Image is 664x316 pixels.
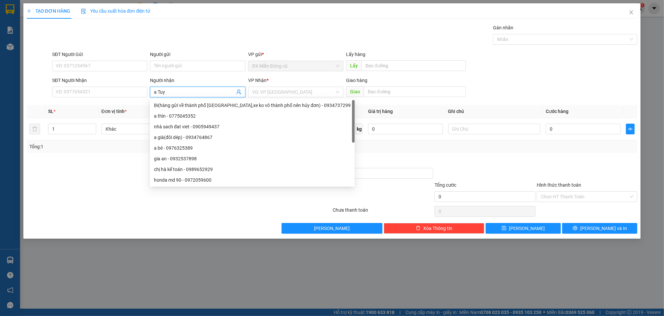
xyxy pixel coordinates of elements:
span: [PERSON_NAME] và In [580,225,627,232]
span: Giá trị hàng [368,109,393,114]
div: a thìn - 0775045352 [150,111,355,121]
button: Close [622,3,641,22]
div: a thìn - 0775045352 [154,112,351,120]
span: Nhận: [3,47,90,54]
input: Dọc đường [361,60,466,71]
input: Dọc đường [364,86,466,97]
span: Xóa Thông tin [423,225,452,232]
div: a già(đôi dép) - 0934764867 [150,132,355,143]
div: a bé - 0976325389 [154,144,351,152]
span: BX Miền Đông cũ - [12,38,57,45]
span: Gửi: [3,38,12,45]
span: Giao hàng [346,78,367,83]
div: Bi(hàng gửi về thành phố nha trang,xe ko vô thành phố nên hủy đơn) - 0934737299 [150,100,355,111]
span: Yêu cầu xuất hóa đơn điện tử [81,8,151,14]
span: VP Công Ty - [17,47,90,54]
span: printer [573,226,577,231]
div: Chưa thanh toán [332,206,434,218]
button: deleteXóa Thông tin [384,223,484,234]
span: BX Miền Đông cũ [252,61,339,71]
span: [PERSON_NAME] [509,225,545,232]
span: - [88,47,90,54]
th: Ghi chú [446,105,543,118]
span: save [502,226,506,231]
img: icon [81,9,86,14]
span: [PERSON_NAME] [314,225,350,232]
div: a già(đôi dép) - 0934764867 [154,134,351,141]
div: a bé - 0976325389 [150,143,355,153]
span: delete [416,226,421,231]
span: Đơn vị tính [102,109,127,114]
div: gia an - 0932537898 [150,153,355,164]
span: plus [27,9,31,13]
div: gia an - 0932537898 [154,155,351,162]
span: Tổng cước [435,182,456,188]
div: SĐT Người Gửi [52,51,147,58]
span: Cước hàng [546,109,568,114]
label: Hình thức thanh toán [537,182,581,188]
button: [PERSON_NAME] [282,223,382,234]
span: Lấy [346,60,361,71]
span: Lấy hàng [346,52,365,57]
span: Giao [346,86,364,97]
span: VP Nhận [248,78,267,83]
div: Người nhận [150,77,245,84]
div: chị hà kế toán - 0989652929 [154,166,351,173]
input: Ghi Chú [448,124,541,134]
label: Gán nhãn [493,25,513,30]
input: 0 [368,124,443,134]
span: BX Miền Đông cũ ĐT: [24,23,91,36]
button: printer[PERSON_NAME] và In [562,223,637,234]
div: nhà sach đat viet - 0905949437 [154,123,351,130]
button: delete [29,124,40,134]
button: save[PERSON_NAME] [486,223,561,234]
div: chị hà kế toán - 0989652929 [150,164,355,175]
span: [PERSON_NAME] [47,47,90,54]
span: 0919 110 458 [24,23,91,36]
span: user-add [236,89,241,95]
div: Tổng: 1 [29,143,257,150]
button: plus [626,124,635,134]
div: SĐT Người Nhận [52,77,147,84]
span: kg [356,124,363,134]
div: honda md 90 - 0972059600 [154,176,351,184]
span: TẠO ĐƠN HÀNG [27,8,70,14]
span: close [629,10,634,15]
span: Khác [106,124,190,134]
span: SL [48,109,53,114]
div: honda md 90 - 0972059600 [150,175,355,185]
div: Bi(hàng gửi về thành phố [GEOGRAPHIC_DATA],xe ko vô thành phố nên hủy đơn) - 0934737299 [154,102,351,109]
strong: CÔNG TY CP BÌNH TÂM [24,4,91,22]
div: Người gửi [150,51,245,58]
img: logo [3,5,23,35]
span: plus [626,126,634,132]
div: VP gửi [248,51,343,58]
div: nhà sach đat viet - 0905949437 [150,121,355,132]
